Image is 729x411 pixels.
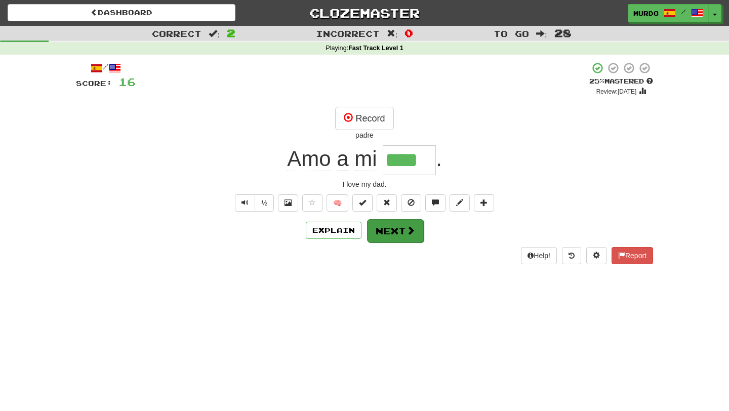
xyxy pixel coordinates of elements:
[251,4,478,22] a: Clozemaster
[8,4,235,21] a: Dashboard
[354,147,377,171] span: mi
[76,79,112,88] span: Score:
[306,222,361,239] button: Explain
[589,77,653,86] div: Mastered
[387,29,398,38] span: :
[255,194,274,212] button: ½
[352,194,373,212] button: Set this sentence to 100% Mastered (alt+m)
[401,194,421,212] button: Ignore sentence (alt+i)
[76,62,136,74] div: /
[209,29,220,38] span: :
[596,88,637,95] small: Review: [DATE]
[335,107,393,130] button: Record
[633,9,659,18] span: murdo
[612,247,653,264] button: Report
[521,247,557,264] button: Help!
[474,194,494,212] button: Add to collection (alt+a)
[536,29,547,38] span: :
[287,147,331,171] span: Amo
[554,27,572,39] span: 28
[367,219,424,242] button: Next
[450,194,470,212] button: Edit sentence (alt+d)
[76,179,653,189] div: I love my dad.
[425,194,445,212] button: Discuss sentence (alt+u)
[302,194,322,212] button: Favorite sentence (alt+f)
[316,28,380,38] span: Incorrect
[76,130,653,140] div: padre
[681,8,686,15] span: /
[337,147,348,171] span: a
[589,77,604,85] span: 25 %
[404,27,413,39] span: 0
[233,194,274,212] div: Text-to-speech controls
[235,194,255,212] button: Play sentence audio (ctl+space)
[118,75,136,88] span: 16
[152,28,201,38] span: Correct
[327,194,348,212] button: 🧠
[494,28,529,38] span: To go
[628,4,709,22] a: murdo /
[436,147,442,171] span: .
[562,247,581,264] button: Round history (alt+y)
[278,194,298,212] button: Show image (alt+x)
[227,27,235,39] span: 2
[377,194,397,212] button: Reset to 0% Mastered (alt+r)
[348,45,403,52] strong: Fast Track Level 1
